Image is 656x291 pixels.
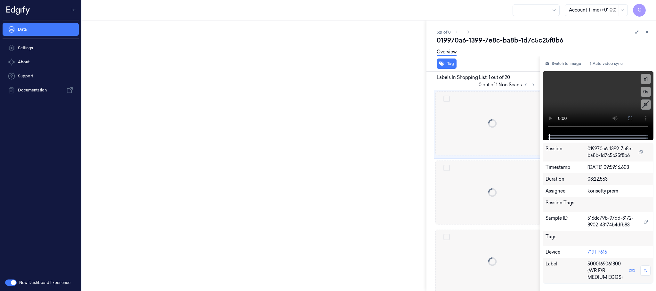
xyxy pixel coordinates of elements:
[587,261,624,281] span: 5000169061800 (WR F/R MEDIUM EGGS)
[437,49,457,56] a: Overview
[546,200,587,210] div: Session Tags
[587,188,651,194] div: korisetty prem
[641,87,651,97] button: 0s
[479,81,537,89] span: 0 out of 1 Non Scans
[587,164,651,171] div: [DATE] 09:59:16.603
[641,74,651,84] button: x1
[546,164,587,171] div: Timestamp
[437,74,510,81] span: Labels In Shopping List: 1 out of 20
[546,215,587,228] div: Sample ID
[546,261,587,281] div: Label
[546,249,587,256] div: Device
[633,4,646,17] button: C
[546,176,587,183] div: Duration
[546,233,587,244] div: Tags
[3,23,79,36] a: Data
[437,36,651,45] div: 019970a6-1399-7e8c-ba8b-1d7c5c25f8b6
[3,42,79,54] a: Settings
[437,59,457,69] button: Tag
[587,215,640,228] span: 516dc79b-97dd-3172-8902-43174b4dfb83
[546,145,587,159] div: Session
[3,56,79,68] button: About
[587,176,651,183] div: 03:22.563
[543,59,584,69] button: Switch to image
[443,165,450,171] button: Select row
[443,234,450,240] button: Select row
[587,145,635,159] span: 019970a6-1399-7e8c-ba8b-1d7c5c25f8b6
[3,84,79,97] a: Documentation
[586,59,625,69] button: Auto video sync
[546,188,587,194] div: Assignee
[69,5,79,15] button: Toggle Navigation
[3,70,79,83] a: Support
[587,249,651,256] div: 719TP616
[437,29,451,35] span: 521 of 0
[443,96,450,102] button: Select row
